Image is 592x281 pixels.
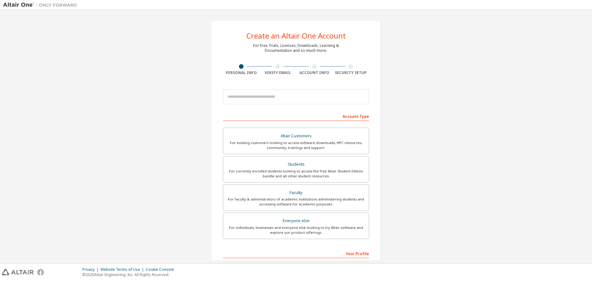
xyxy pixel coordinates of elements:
[2,269,34,275] img: altair_logo.svg
[227,140,365,150] div: For existing customers looking to access software downloads, HPC resources, community, trainings ...
[246,32,346,39] div: Create an Altair One Account
[227,188,365,197] div: Faculty
[333,70,369,75] div: Security Setup
[146,267,178,272] div: Cookie Consent
[37,269,44,275] img: facebook.svg
[227,132,365,140] div: Altair Customers
[227,225,365,235] div: For individuals, businesses and everyone else looking to try Altair software and explore our prod...
[3,2,80,8] img: Altair One
[227,197,365,207] div: For faculty & administrators of academic institutions administering students and accessing softwa...
[253,43,339,53] div: For Free Trials, Licenses, Downloads, Learning & Documentation and so much more.
[223,111,369,121] div: Account Type
[223,70,260,75] div: Personal Info
[227,160,365,169] div: Students
[223,248,369,258] div: Your Profile
[82,267,101,272] div: Privacy
[82,272,178,277] p: © 2025 Altair Engineering, Inc. All Rights Reserved.
[101,267,146,272] div: Website Terms of Use
[227,217,365,225] div: Everyone else
[227,169,365,179] div: For currently enrolled students looking to access the free Altair Student Edition bundle and all ...
[260,70,296,75] div: Verify Email
[296,70,333,75] div: Account Info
